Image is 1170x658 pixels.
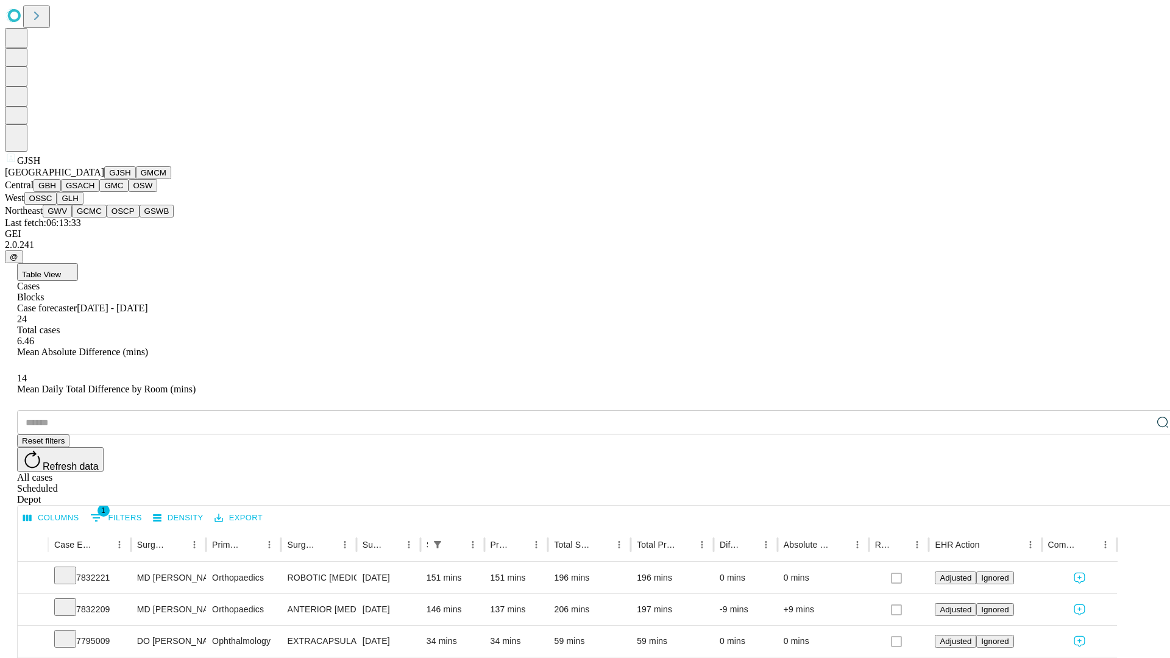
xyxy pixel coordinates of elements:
[976,571,1013,584] button: Ignored
[935,540,979,550] div: EHR Action
[981,637,1009,646] span: Ignored
[491,626,542,657] div: 34 mins
[87,508,145,528] button: Show filters
[94,536,111,553] button: Sort
[20,509,82,528] button: Select columns
[1048,540,1079,550] div: Comments
[363,540,382,550] div: Surgery Date
[383,536,400,553] button: Sort
[137,562,200,593] div: MD [PERSON_NAME] [PERSON_NAME] Md
[594,536,611,553] button: Sort
[875,540,891,550] div: Resolved in EHR
[17,336,34,346] span: 6.46
[57,192,83,205] button: GLH
[24,600,42,621] button: Expand
[17,384,196,394] span: Mean Daily Total Difference by Room (mins)
[140,205,174,218] button: GSWB
[491,562,542,593] div: 151 mins
[676,536,693,553] button: Sort
[849,536,866,553] button: Menu
[43,461,99,472] span: Refresh data
[554,540,592,550] div: Total Scheduled Duration
[1097,536,1114,553] button: Menu
[637,562,707,593] div: 196 mins
[129,179,158,192] button: OSW
[935,571,976,584] button: Adjusted
[104,166,136,179] button: GJSH
[111,536,128,553] button: Menu
[99,179,128,192] button: GMC
[212,626,275,657] div: Ophthalmology
[17,434,69,447] button: Reset filters
[17,263,78,281] button: Table View
[528,536,545,553] button: Menu
[784,626,863,657] div: 0 mins
[287,594,350,625] div: ANTERIOR [MEDICAL_DATA] TOTAL HIP
[976,603,1013,616] button: Ignored
[5,180,34,190] span: Central
[693,536,711,553] button: Menu
[77,303,147,313] span: [DATE] - [DATE]
[427,626,478,657] div: 34 mins
[429,536,446,553] div: 1 active filter
[336,536,353,553] button: Menu
[5,218,81,228] span: Last fetch: 06:13:33
[5,228,1165,239] div: GEI
[244,536,261,553] button: Sort
[935,603,976,616] button: Adjusted
[5,250,23,263] button: @
[832,536,849,553] button: Sort
[17,373,27,383] span: 14
[976,635,1013,648] button: Ignored
[212,540,243,550] div: Primary Service
[319,536,336,553] button: Sort
[17,155,40,166] span: GJSH
[429,536,446,553] button: Show filters
[137,626,200,657] div: DO [PERSON_NAME]
[720,562,771,593] div: 0 mins
[427,540,428,550] div: Scheduled In Room Duration
[24,631,42,653] button: Expand
[17,347,148,357] span: Mean Absolute Difference (mins)
[427,594,478,625] div: 146 mins
[511,536,528,553] button: Sort
[5,205,43,216] span: Northeast
[784,562,863,593] div: 0 mins
[24,192,57,205] button: OSSC
[940,637,971,646] span: Adjusted
[981,536,998,553] button: Sort
[17,325,60,335] span: Total cases
[427,562,478,593] div: 151 mins
[720,540,739,550] div: Difference
[637,626,707,657] div: 59 mins
[61,179,99,192] button: GSACH
[909,536,926,553] button: Menu
[554,594,625,625] div: 206 mins
[54,626,125,657] div: 7795009
[464,536,481,553] button: Menu
[137,594,200,625] div: MD [PERSON_NAME] [PERSON_NAME] Md
[363,626,414,657] div: [DATE]
[740,536,757,553] button: Sort
[935,635,976,648] button: Adjusted
[186,536,203,553] button: Menu
[491,540,510,550] div: Predicted In Room Duration
[97,504,110,517] span: 1
[287,562,350,593] div: ROBOTIC [MEDICAL_DATA] KNEE TOTAL
[5,193,24,203] span: West
[287,626,350,657] div: EXTRACAPSULAR CATARACT REMOVAL WITH [MEDICAL_DATA]
[363,594,414,625] div: [DATE]
[981,605,1009,614] span: Ignored
[54,562,125,593] div: 7832221
[981,573,1009,582] span: Ignored
[400,536,417,553] button: Menu
[72,205,107,218] button: GCMC
[554,562,625,593] div: 196 mins
[1022,536,1039,553] button: Menu
[5,239,1165,250] div: 2.0.241
[637,540,675,550] div: Total Predicted Duration
[137,540,168,550] div: Surgeon Name
[784,540,831,550] div: Absolute Difference
[150,509,207,528] button: Density
[611,536,628,553] button: Menu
